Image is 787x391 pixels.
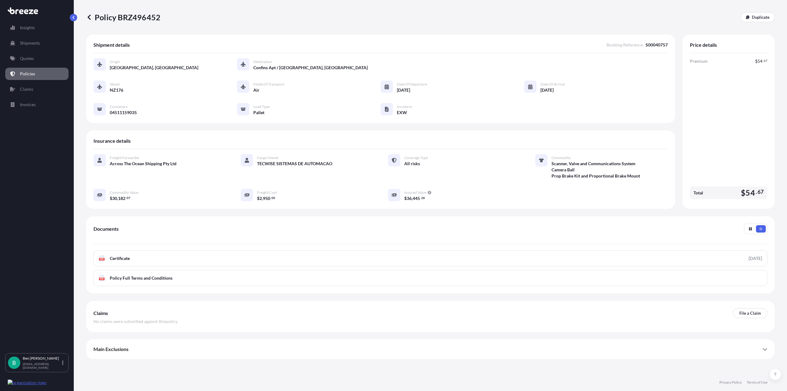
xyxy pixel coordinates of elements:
div: [DATE] [749,255,762,261]
span: Commodity [552,155,571,160]
span: 28 [421,197,425,199]
img: organization-logo [8,380,46,386]
p: Invoices [20,102,36,108]
p: Insights [20,25,35,31]
span: 36 [407,196,412,201]
a: Terms of Use [747,380,767,385]
span: . [271,197,271,199]
span: Premium [690,58,708,64]
span: 67 [764,60,767,62]
p: [EMAIL_ADDRESS][DOMAIN_NAME] [23,362,61,369]
span: Date of Departure [397,82,427,87]
span: Insured Value [404,190,426,195]
span: Total [694,190,703,196]
span: Documents [93,226,119,232]
span: 30 [112,196,117,201]
span: Price details [690,42,717,48]
span: . [420,197,421,199]
a: Quotes [5,52,69,65]
span: [DATE] [397,87,410,93]
p: Shipments [20,40,40,46]
span: Destination [253,59,272,64]
span: Shipment details [93,42,130,48]
span: . [763,60,763,62]
span: 2 [259,196,262,201]
span: [DATE] [540,87,554,93]
a: File a Claim [733,308,767,318]
span: Across The Ocean Shipping Pty Ltd [110,161,176,167]
div: Main Exclusions [93,342,767,357]
span: Mode of Transport [253,82,284,87]
span: Vessel [110,82,120,87]
a: Claims [5,83,69,95]
span: , [117,196,118,201]
p: Quotes [20,55,34,62]
span: Policy Full Terms and Conditions [110,275,172,281]
span: Certificate [110,255,130,261]
a: Shipments [5,37,69,49]
span: . [756,190,757,194]
span: Pallet [253,110,264,116]
span: EXW [397,110,407,116]
span: All risks [404,161,420,167]
span: [GEOGRAPHIC_DATA], [GEOGRAPHIC_DATA] [110,65,198,71]
p: Policy BRZ496452 [86,12,160,22]
span: Freight Forwarder [110,155,140,160]
span: 04511159035 [110,110,137,116]
span: Cargo Owner [257,155,279,160]
span: 445 [413,196,420,201]
span: S00040757 [646,42,668,48]
span: B [12,360,16,366]
a: PDFCertificate[DATE] [93,250,767,266]
span: No claims were submitted against this policy . [93,318,178,325]
span: , [412,196,413,201]
text: PDF [100,278,104,280]
span: 54 [757,59,762,63]
a: Invoices [5,98,69,111]
span: Air [253,87,259,93]
p: Ben [PERSON_NAME] [23,356,61,361]
span: 54 [745,189,755,197]
span: Containers [110,104,128,109]
span: , [262,196,263,201]
span: Coverage Type [404,155,428,160]
span: $ [110,196,112,201]
p: Duplicate [752,14,769,20]
p: Claims [20,86,33,92]
span: Claims [93,310,108,316]
a: Privacy Policy [719,380,742,385]
text: PDF [100,258,104,260]
span: $ [257,196,259,201]
span: $ [755,59,757,63]
span: $ [404,196,407,201]
span: Confins Apt / [GEOGRAPHIC_DATA], [GEOGRAPHIC_DATA] [253,65,368,71]
span: Booking Reference : [607,42,644,48]
span: 182 [118,196,125,201]
span: Load Type [253,104,270,109]
span: 950 [263,196,270,201]
a: Duplicate [741,12,775,22]
span: 67 [757,190,764,194]
span: Incoterm [397,104,412,109]
p: File a Claim [739,310,761,316]
span: 07 [127,197,130,199]
span: TECWISE SISTEMAS DE AUTOMACAO [257,161,332,167]
a: Policies [5,68,69,80]
p: Policies [20,71,35,77]
span: NZ176 [110,87,123,93]
a: Insights [5,22,69,34]
span: Date of Arrival [540,82,565,87]
span: Main Exclusions [93,346,129,352]
span: Insurance details [93,138,131,144]
span: Commodity Value [110,190,138,195]
span: $ [741,189,745,197]
span: Freight Cost [257,190,277,195]
span: 00 [271,197,275,199]
a: PDFPolicy Full Terms and Conditions [93,270,767,286]
span: Scanner, Valve and Communications System Camera Ball Prop Brake Kit and Proportional Brake Mount [552,161,640,179]
span: Origin [110,59,120,64]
